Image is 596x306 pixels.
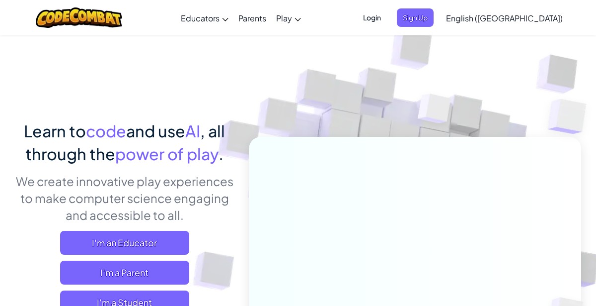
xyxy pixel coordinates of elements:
[276,13,292,23] span: Play
[181,13,220,23] span: Educators
[60,261,189,285] a: I'm a Parent
[233,4,271,31] a: Parents
[126,121,185,141] span: and use
[441,4,568,31] a: English ([GEOGRAPHIC_DATA])
[399,74,471,148] img: Overlap cubes
[397,8,434,27] button: Sign Up
[176,4,233,31] a: Educators
[36,7,123,28] img: CodeCombat logo
[446,13,563,23] span: English ([GEOGRAPHIC_DATA])
[60,231,189,255] a: I'm an Educator
[219,144,223,164] span: .
[115,144,219,164] span: power of play
[271,4,306,31] a: Play
[15,173,234,223] p: We create innovative play experiences to make computer science engaging and accessible to all.
[185,121,200,141] span: AI
[357,8,387,27] button: Login
[24,121,86,141] span: Learn to
[86,121,126,141] span: code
